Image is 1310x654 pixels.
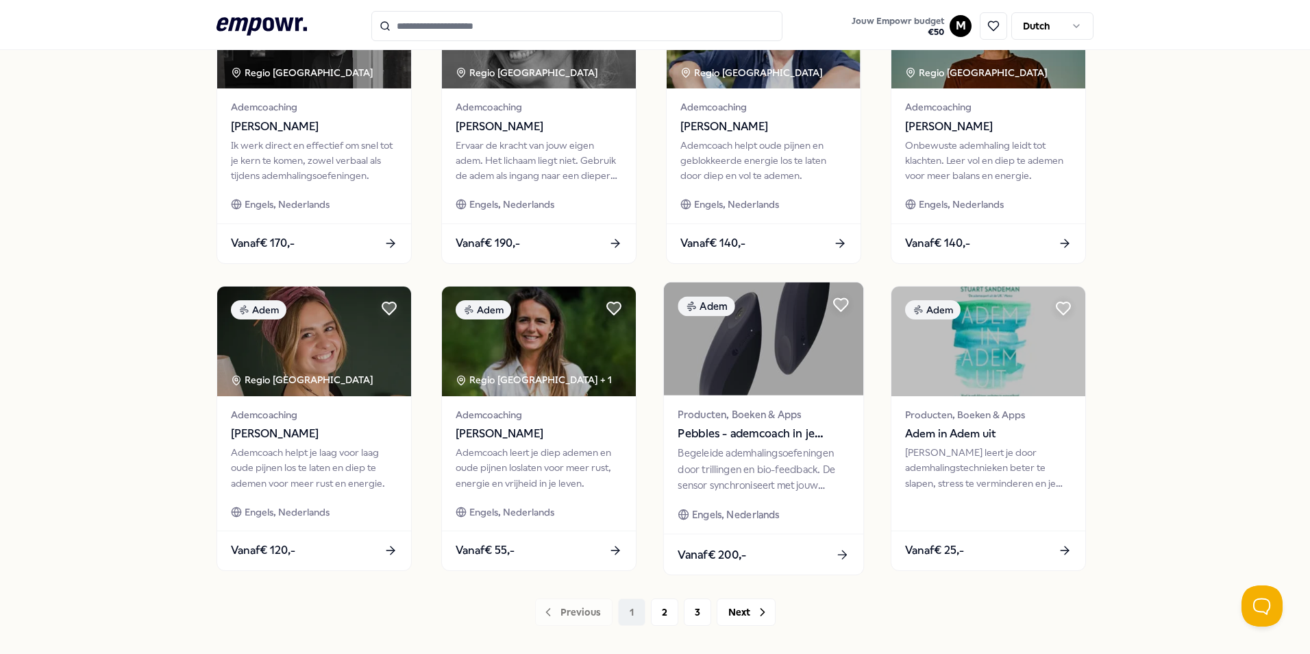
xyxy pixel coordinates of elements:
[680,234,745,252] span: Vanaf € 140,-
[852,16,944,27] span: Jouw Empowr budget
[678,446,849,493] div: Begeleide ademhalingsoefeningen door trillingen en bio-feedback. De sensor synchroniseert met jou...
[678,425,849,443] span: Pebbles - ademcoach in je handen
[680,99,847,114] span: Ademcoaching
[231,65,375,80] div: Regio [GEOGRAPHIC_DATA]
[441,286,637,571] a: package imageAdemRegio [GEOGRAPHIC_DATA] + 1Ademcoaching[PERSON_NAME]Ademcoach leert je diep adem...
[905,300,961,319] div: Adem
[231,234,295,252] span: Vanaf € 170,-
[846,12,950,40] a: Jouw Empowr budget€50
[231,445,397,491] div: Ademcoach helpt je laag voor laag oude pijnen los te laten en diep te ademen voor meer rust en en...
[663,281,865,575] a: package imageAdemProducten, Boeken & AppsPebbles - ademcoach in je handenBegeleide ademhalingsoef...
[651,598,678,626] button: 2
[231,118,397,136] span: [PERSON_NAME]
[849,13,947,40] button: Jouw Empowr budget€50
[217,287,411,396] img: package image
[217,286,412,571] a: package imageAdemRegio [GEOGRAPHIC_DATA] Ademcoaching[PERSON_NAME]Ademcoach helpt je laag voor la...
[456,99,622,114] span: Ademcoaching
[678,407,849,422] span: Producten, Boeken & Apps
[231,425,397,443] span: [PERSON_NAME]
[456,372,612,387] div: Regio [GEOGRAPHIC_DATA] + 1
[692,507,780,522] span: Engels, Nederlands
[456,425,622,443] span: [PERSON_NAME]
[852,27,944,38] span: € 50
[231,407,397,422] span: Ademcoaching
[664,282,863,396] img: package image
[905,407,1072,422] span: Producten, Boeken & Apps
[456,445,622,491] div: Ademcoach leert je diep ademen en oude pijnen loslaten voor meer rust, energie en vrijheid in je ...
[442,287,636,396] img: package image
[905,138,1072,184] div: Onbewuste ademhaling leidt tot klachten. Leer vol en diep te ademen voor meer balans en energie.
[919,197,1004,212] span: Engels, Nederlands
[456,65,600,80] div: Regio [GEOGRAPHIC_DATA]
[678,296,734,316] div: Adem
[905,425,1072,443] span: Adem in Adem uit
[680,138,847,184] div: Ademcoach helpt oude pijnen en geblokkeerde energie los te laten door diep en vol te ademen.
[905,445,1072,491] div: [PERSON_NAME] leert je door ademhalingstechnieken beter te slapen, stress te verminderen en je pr...
[245,197,330,212] span: Engels, Nederlands
[231,300,286,319] div: Adem
[456,138,622,184] div: Ervaar de kracht van jouw eigen adem. Het lichaam liegt niet. Gebruik de adem als ingang naar een...
[905,99,1072,114] span: Ademcoaching
[231,372,375,387] div: Regio [GEOGRAPHIC_DATA]
[684,598,711,626] button: 3
[678,545,746,563] span: Vanaf € 200,-
[1241,585,1283,627] iframe: Help Scout Beacon - Open
[717,598,776,626] button: Next
[905,65,1050,80] div: Regio [GEOGRAPHIC_DATA]
[245,505,330,520] span: Engels, Nederlands
[891,287,1085,396] img: package image
[905,234,970,252] span: Vanaf € 140,-
[469,197,554,212] span: Engels, Nederlands
[469,505,554,520] span: Engels, Nederlands
[694,197,779,212] span: Engels, Nederlands
[231,138,397,184] div: Ik werk direct en effectief om snel tot je kern te komen, zowel verbaal als tijdens ademhalingsoe...
[231,99,397,114] span: Ademcoaching
[680,118,847,136] span: [PERSON_NAME]
[456,542,515,559] span: Vanaf € 55,-
[371,11,782,41] input: Search for products, categories or subcategories
[456,407,622,422] span: Ademcoaching
[456,118,622,136] span: [PERSON_NAME]
[231,542,295,559] span: Vanaf € 120,-
[905,118,1072,136] span: [PERSON_NAME]
[891,286,1086,571] a: package imageAdemProducten, Boeken & AppsAdem in Adem uit[PERSON_NAME] leert je door ademhalingst...
[905,542,964,559] span: Vanaf € 25,-
[950,15,972,37] button: M
[456,300,511,319] div: Adem
[456,234,520,252] span: Vanaf € 190,-
[680,65,825,80] div: Regio [GEOGRAPHIC_DATA]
